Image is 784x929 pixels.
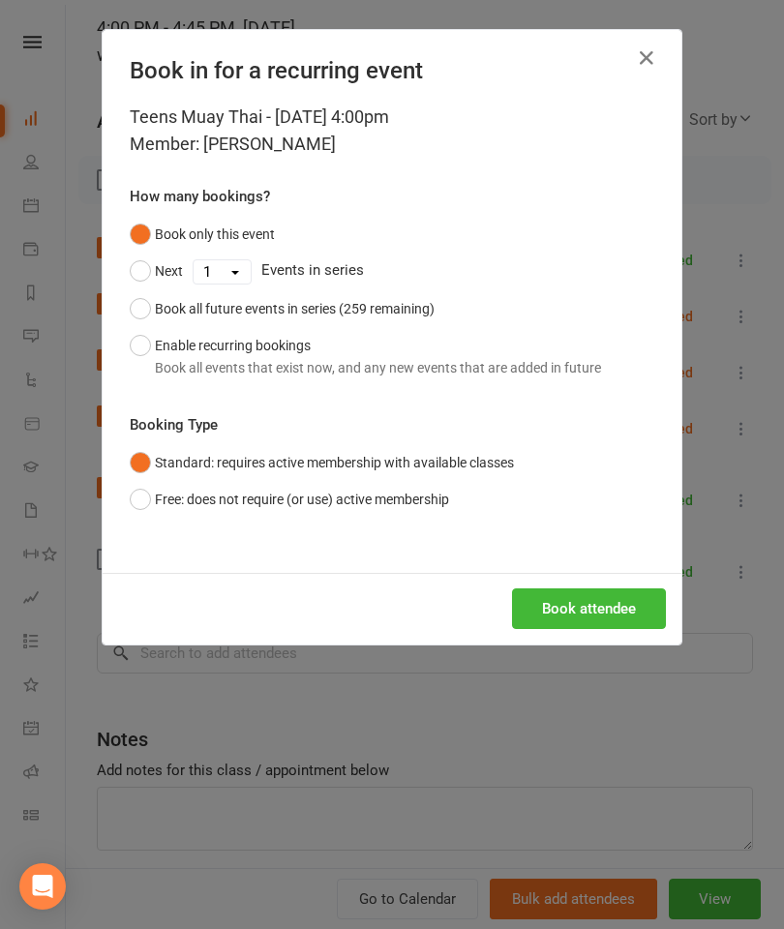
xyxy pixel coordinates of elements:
[130,290,435,327] button: Book all future events in series (259 remaining)
[130,185,270,208] label: How many bookings?
[130,57,654,84] h4: Book in for a recurring event
[631,43,662,74] button: Close
[130,253,654,289] div: Events in series
[19,863,66,910] div: Open Intercom Messenger
[155,357,601,378] div: Book all events that exist now, and any new events that are added in future
[130,444,514,481] button: Standard: requires active membership with available classes
[155,298,435,319] div: Book all future events in series (259 remaining)
[130,413,218,436] label: Booking Type
[130,253,183,289] button: Next
[512,588,666,629] button: Book attendee
[130,481,449,518] button: Free: does not require (or use) active membership
[130,104,654,158] div: Teens Muay Thai - [DATE] 4:00pm Member: [PERSON_NAME]
[130,327,601,386] button: Enable recurring bookingsBook all events that exist now, and any new events that are added in future
[130,216,275,253] button: Book only this event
